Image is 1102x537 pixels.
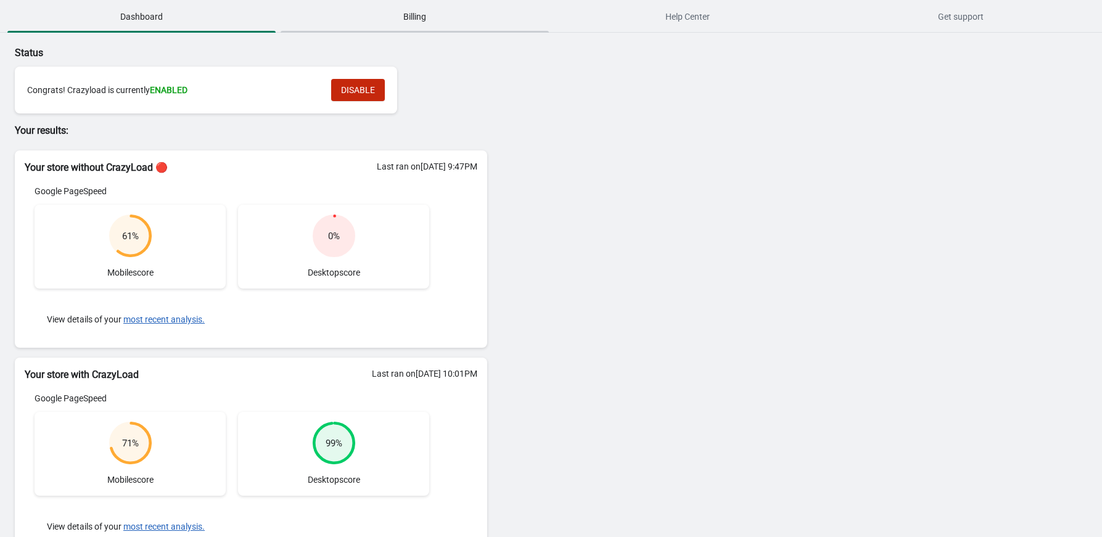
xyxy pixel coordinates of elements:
[35,185,429,197] div: Google PageSpeed
[35,412,226,496] div: Mobile score
[331,79,385,101] button: DISABLE
[238,412,429,496] div: Desktop score
[122,437,139,449] div: 71 %
[35,392,429,404] div: Google PageSpeed
[123,314,205,324] button: most recent analysis.
[5,1,278,33] button: Dashboard
[25,367,477,382] h2: Your store with CrazyLoad
[281,6,549,28] span: Billing
[372,367,477,380] div: Last ran on [DATE] 10:01PM
[7,6,276,28] span: Dashboard
[15,46,487,60] p: Status
[326,437,342,449] div: 99 %
[35,301,429,338] div: View details of your
[15,123,487,138] p: Your results:
[341,85,375,95] span: DISABLE
[123,522,205,531] button: most recent analysis.
[25,160,477,175] h2: Your store without CrazyLoad 🔴
[328,230,340,242] div: 0 %
[554,6,822,28] span: Help Center
[377,160,477,173] div: Last ran on [DATE] 9:47PM
[27,84,319,96] div: Congrats! Crazyload is currently
[35,205,226,289] div: Mobile score
[238,205,429,289] div: Desktop score
[826,6,1095,28] span: Get support
[150,85,187,95] span: ENABLED
[122,230,139,242] div: 61 %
